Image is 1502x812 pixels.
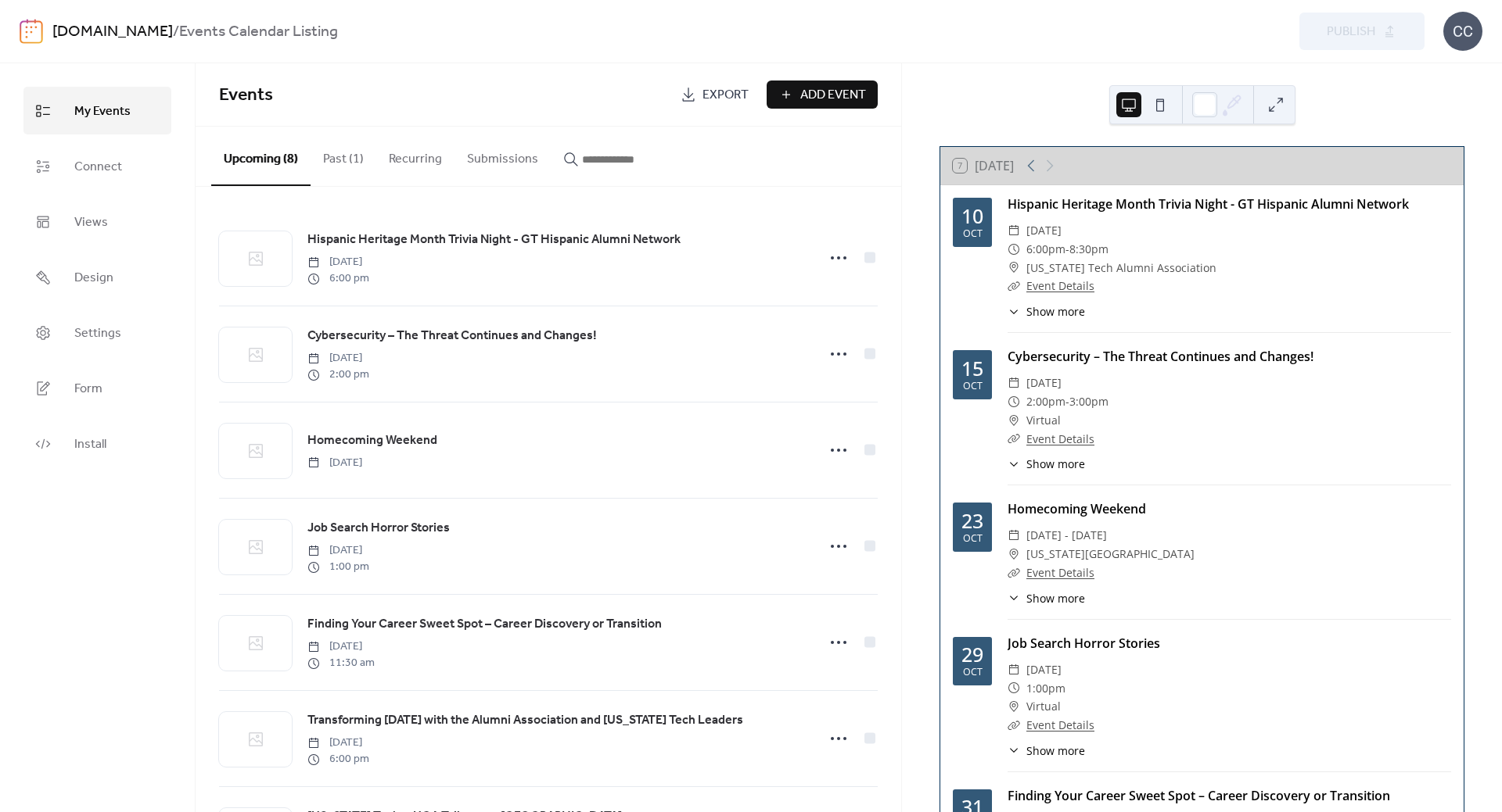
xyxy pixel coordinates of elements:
span: Events [219,78,273,113]
a: Hispanic Heritage Month Trivia Night - GT Hispanic Alumni Network [307,230,681,250]
div: ​ [1008,392,1020,411]
a: Finding Your Career Sweet Spot – Career Discovery or Transition [1008,787,1390,804]
span: Finding Your Career Sweet Spot – Career Discovery or Transition [307,615,662,634]
a: My Events [23,87,171,134]
div: ​ [1008,374,1020,392]
div: ​ [1008,590,1020,606]
span: Job Search Horror Stories [307,519,450,538]
div: 10 [961,206,983,226]
span: [DATE] [307,350,369,367]
span: Show more [1026,303,1085,320]
div: ​ [1008,456,1020,472]
div: ​ [1008,697,1020,716]
a: Form [23,364,171,412]
a: Connect [23,142,171,190]
a: Job Search Horror Stories [1008,635,1160,652]
button: ​Show more [1008,590,1085,606]
button: Recurring [376,127,455,184]
span: Homecoming Weekend [307,431,437,450]
span: Add Event [800,86,866,105]
a: Finding Your Career Sweet Spot – Career Discovery or Transition [307,614,662,635]
div: ​ [1008,563,1020,582]
span: [US_STATE] Tech Alumni Association [1026,259,1216,277]
span: 2:00 pm [307,367,369,383]
a: Homecoming Weekend [1008,500,1146,517]
span: [DATE] [1026,221,1062,240]
div: ​ [1008,221,1020,240]
span: [DATE] [1026,660,1062,679]
span: 2:00pm [1026,392,1065,411]
a: Event Details [1026,565,1094,580]
div: ​ [1008,716,1020,735]
button: ​Show more [1008,303,1085,320]
div: ​ [1008,660,1020,679]
span: Settings [74,321,121,345]
span: [DATE] [307,455,362,471]
a: Cybersecurity – The Threat Continues and Changes! [1008,348,1313,365]
div: ​ [1008,240,1020,259]
a: Views [23,198,171,245]
b: / [173,17,179,47]
span: [DATE] [307,735,369,751]
span: Hispanic Heritage Month Trivia Night - GT Hispanic Alumni Network [307,231,681,249]
div: Oct [963,534,983,544]
div: 23 [961,511,983,531]
span: Install [74,432,106,456]
span: [DATE] [307,639,375,655]
button: ​Show more [1008,742,1085,759]
div: ​ [1008,430,1020,449]
button: ​Show more [1008,456,1085,472]
div: ​ [1008,303,1020,320]
a: [DOMAIN_NAME] [52,17,173,47]
div: 15 [961,359,983,378]
span: Cybersecurity – The Threat Continues and Changes! [307,327,597,345]
span: Show more [1026,456,1085,472]
a: Event Details [1026,278,1094,293]
a: Transforming [DATE] with the Alumni Association and [US_STATE] Tech Leaders [307,710,743,731]
div: ​ [1008,545,1020,563]
span: Design [74,266,113,290]
div: Oct [963,667,983,678]
a: Event Details [1026,717,1094,732]
a: Settings [23,309,171,356]
span: [DATE] [1026,374,1062,392]
button: Add Event [767,80,878,109]
div: 29 [961,645,983,664]
a: Export [669,80,760,109]
button: Past (1) [311,127,376,184]
b: Events Calendar Listing [179,17,338,47]
a: Event Details [1026,431,1094,446]
a: Job Search Horror Stories [307,518,450,538]
div: ​ [1008,277,1020,295]
div: Oct [963,381,983,392]
span: 6:00 pm [307,751,369,767]
span: 1:00pm [1026,679,1065,698]
div: ​ [1008,742,1020,759]
a: Design [23,253,171,301]
span: Views [74,210,108,234]
span: 3:00pm [1069,392,1109,411]
span: Show more [1026,590,1085,606]
a: Install [23,420,171,467]
a: Homecoming Weekend [307,431,437,451]
span: 6:00pm [1026,240,1065,259]
span: Virtual [1026,697,1061,716]
div: CC [1443,12,1482,51]
span: Export [702,86,749,105]
span: 1:00 pm [307,559,369,575]
span: [DATE] - [DATE] [1026,526,1107,545]
span: 8:30pm [1069,240,1109,259]
button: Submissions [455,127,551,184]
div: Oct [963,229,983,239]
span: [US_STATE][GEOGRAPHIC_DATA] [1026,545,1195,563]
a: Hispanic Heritage Month Trivia Night - GT Hispanic Alumni Network [1008,195,1409,213]
span: Form [74,377,102,401]
span: Transforming [DATE] with the Alumni Association and [US_STATE] Tech Leaders [307,711,743,730]
span: Show more [1026,742,1085,759]
span: - [1065,392,1069,411]
span: - [1065,240,1069,259]
img: logo [20,19,43,44]
span: [DATE] [307,542,369,559]
div: ​ [1008,526,1020,545]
